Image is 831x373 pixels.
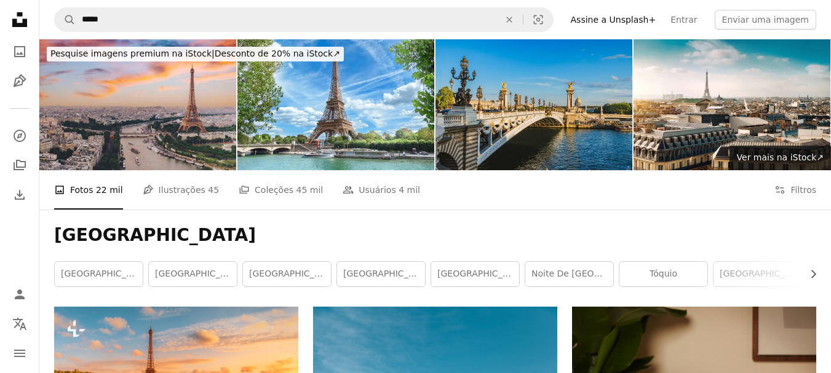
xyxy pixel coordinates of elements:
[47,47,344,61] div: Desconto de 20% na iStock ↗
[54,224,816,246] h1: [GEOGRAPHIC_DATA]
[7,153,32,178] a: Coleções
[714,262,801,286] a: [GEOGRAPHIC_DATA]
[523,8,553,31] button: Pesquisa visual
[619,262,707,286] a: Tóquio
[399,183,420,197] span: 4 mil
[525,262,613,286] a: Noite de [GEOGRAPHIC_DATA]
[143,170,219,210] a: Ilustrações 45
[431,262,519,286] a: [GEOGRAPHIC_DATA]
[55,8,76,31] button: Pesquise na Unsplash
[634,39,830,170] img: vista da paisagem urbana do horizonte de Paris com a torre Eiffel e telhados. Paris, França
[802,262,816,286] button: rolar lista para a direita
[7,69,32,93] a: Ilustrações
[663,10,704,29] a: Entrar
[7,341,32,366] button: Menu
[239,170,323,210] a: Coleções 45 mil
[296,183,324,197] span: 45 mil
[208,183,219,197] span: 45
[496,8,523,31] button: Limpar
[149,262,237,286] a: [GEOGRAPHIC_DATA]
[39,39,351,69] a: Pesquise imagens premium na iStock|Desconto de 20% na iStock↗
[50,49,215,58] span: Pesquise imagens premium na iStock |
[7,312,32,336] button: Idioma
[243,262,331,286] a: [GEOGRAPHIC_DATA]
[7,282,32,307] a: Entrar / Cadastrar-se
[774,170,816,210] button: Filtros
[737,152,824,162] span: Ver mais na iStock ↗
[7,183,32,207] a: Histórico de downloads
[39,39,236,170] img: Aéreo da cidade de Paris com rio Sena durante o pôr do sol França
[337,262,425,286] a: [GEOGRAPHIC_DATA]
[7,124,32,148] a: Explorar
[54,7,554,32] form: Pesquise conteúdo visual em todo o site
[7,7,32,34] a: Início — Unsplash
[563,10,664,29] a: Assine a Unsplash+
[55,262,143,286] a: [GEOGRAPHIC_DATA]
[7,39,32,64] a: Fotos
[237,39,434,170] img: View of Paris with Eiffel tower
[435,39,632,170] img: Ponte sobre o rio Sena em Paris, França, Pont Alexandre III em um belo dia claro
[343,170,420,210] a: Usuários 4 mil
[730,146,831,170] a: Ver mais na iStock↗
[715,10,816,29] button: Enviar uma imagem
